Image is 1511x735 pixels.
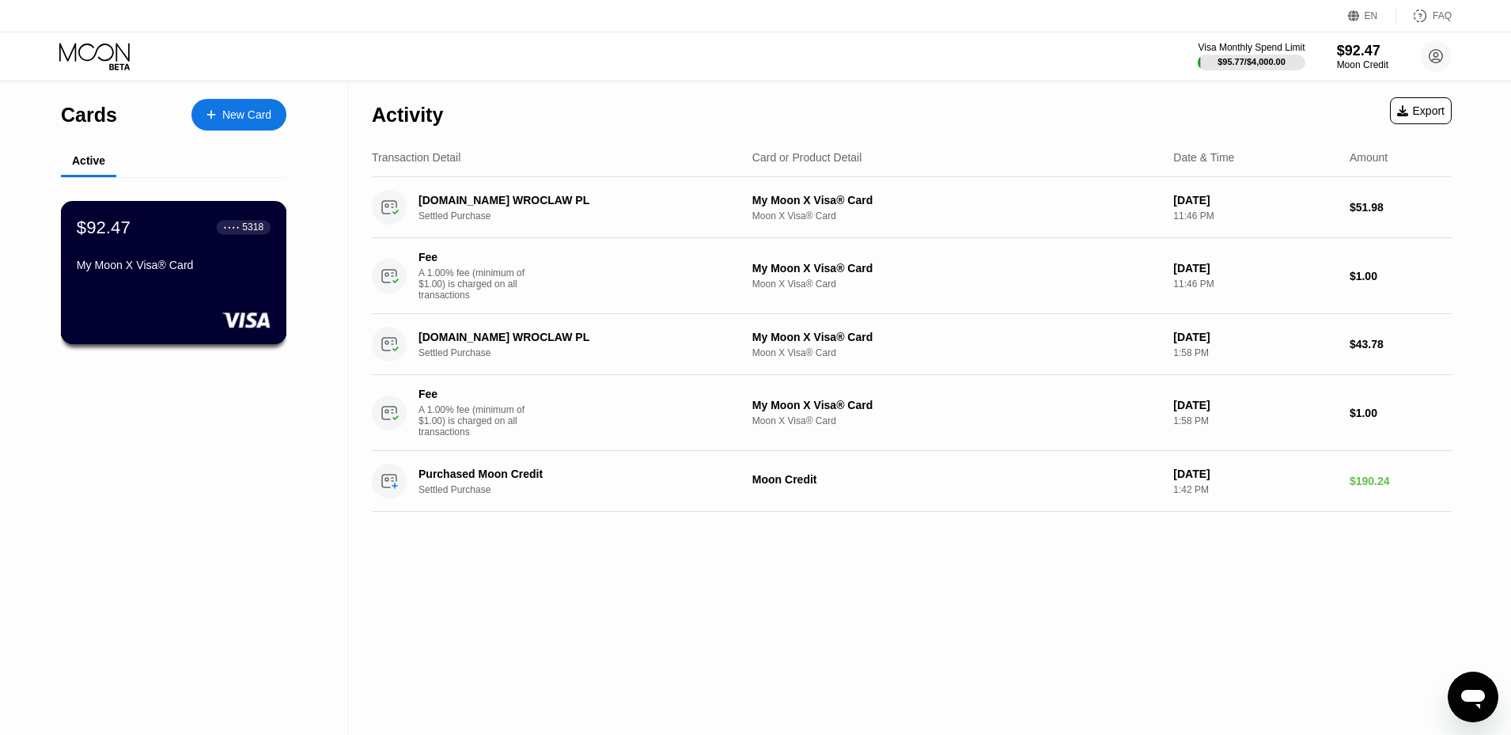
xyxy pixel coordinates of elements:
[752,347,1161,358] div: Moon X Visa® Card
[1198,42,1305,70] div: Visa Monthly Spend Limit$95.77/$4,000.00
[1365,10,1378,21] div: EN
[418,347,749,358] div: Settled Purchase
[752,399,1161,411] div: My Moon X Visa® Card
[242,222,263,233] div: 5318
[418,251,529,263] div: Fee
[77,217,131,237] div: $92.47
[418,404,537,438] div: A 1.00% fee (minimum of $1.00) is charged on all transactions
[418,484,749,495] div: Settled Purchase
[752,278,1161,290] div: Moon X Visa® Card
[1337,43,1388,70] div: $92.47Moon Credit
[372,151,460,164] div: Transaction Detail
[1350,338,1452,350] div: $43.78
[372,104,443,127] div: Activity
[752,415,1161,426] div: Moon X Visa® Card
[372,375,1452,451] div: FeeA 1.00% fee (minimum of $1.00) is charged on all transactionsMy Moon X Visa® CardMoon X Visa® ...
[1173,484,1337,495] div: 1:42 PM
[1173,194,1337,206] div: [DATE]
[752,151,862,164] div: Card or Product Detail
[1173,347,1337,358] div: 1:58 PM
[418,468,726,480] div: Purchased Moon Credit
[222,108,271,122] div: New Card
[1448,672,1498,722] iframe: Button to launch messaging window
[372,177,1452,238] div: [DOMAIN_NAME] WROCLAW PLSettled PurchaseMy Moon X Visa® CardMoon X Visa® Card[DATE]11:46 PM$51.98
[1397,104,1445,117] div: Export
[1433,10,1452,21] div: FAQ
[752,331,1161,343] div: My Moon X Visa® Card
[1350,475,1452,487] div: $190.24
[418,331,726,343] div: [DOMAIN_NAME] WROCLAW PL
[372,238,1452,314] div: FeeA 1.00% fee (minimum of $1.00) is charged on all transactionsMy Moon X Visa® CardMoon X Visa® ...
[372,451,1452,512] div: Purchased Moon CreditSettled PurchaseMoon Credit[DATE]1:42 PM$190.24
[1173,278,1337,290] div: 11:46 PM
[1198,42,1305,53] div: Visa Monthly Spend Limit
[1173,262,1337,275] div: [DATE]
[418,194,726,206] div: [DOMAIN_NAME] WROCLAW PL
[1337,59,1388,70] div: Moon Credit
[1390,97,1452,124] div: Export
[191,99,286,131] div: New Card
[72,154,105,167] div: Active
[752,210,1161,222] div: Moon X Visa® Card
[1173,468,1337,480] div: [DATE]
[752,473,1161,486] div: Moon Credit
[418,388,529,400] div: Fee
[1173,151,1234,164] div: Date & Time
[1337,43,1388,59] div: $92.47
[1173,399,1337,411] div: [DATE]
[752,194,1161,206] div: My Moon X Visa® Card
[372,314,1452,375] div: [DOMAIN_NAME] WROCLAW PLSettled PurchaseMy Moon X Visa® CardMoon X Visa® Card[DATE]1:58 PM$43.78
[62,202,286,343] div: $92.47● ● ● ●5318My Moon X Visa® Card
[418,267,537,301] div: A 1.00% fee (minimum of $1.00) is charged on all transactions
[1350,201,1452,214] div: $51.98
[1350,151,1388,164] div: Amount
[77,259,271,271] div: My Moon X Visa® Card
[752,262,1161,275] div: My Moon X Visa® Card
[1350,270,1452,282] div: $1.00
[1348,8,1396,24] div: EN
[1350,407,1452,419] div: $1.00
[1173,210,1337,222] div: 11:46 PM
[1218,57,1286,66] div: $95.77 / $4,000.00
[418,210,749,222] div: Settled Purchase
[1173,331,1337,343] div: [DATE]
[224,225,240,229] div: ● ● ● ●
[1396,8,1452,24] div: FAQ
[1173,415,1337,426] div: 1:58 PM
[61,104,117,127] div: Cards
